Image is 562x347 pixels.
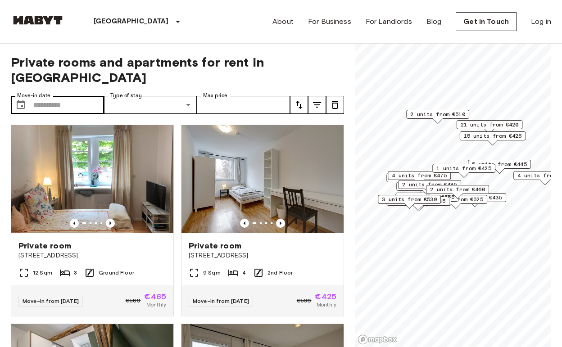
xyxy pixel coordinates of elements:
button: tune [326,96,344,114]
span: 5 units from €435 [447,194,502,202]
div: Map marker [460,131,526,145]
a: About [272,16,294,27]
span: Monthly [146,301,166,309]
button: Choose date [12,96,30,114]
span: 4 units from €475 [392,171,447,180]
span: 5 units from €445 [472,160,527,168]
div: Map marker [457,120,523,134]
span: Move-in from [DATE] [193,297,249,304]
div: Map marker [398,180,461,194]
span: 3 [74,269,77,277]
button: Previous image [276,219,285,228]
span: €425 [315,293,336,301]
img: Marketing picture of unit DE-09-012-002-01HF [11,125,173,233]
span: €530 [297,297,312,305]
span: 4 [242,269,246,277]
a: Mapbox logo [358,334,397,345]
span: €580 [126,297,141,305]
button: Previous image [240,219,249,228]
span: 2 units from €485 [402,180,457,189]
a: For Landlords [366,16,412,27]
span: 2 units from €510 [410,110,465,118]
div: Map marker [468,160,531,174]
div: Map marker [386,173,449,187]
span: 9 Sqm [203,269,221,277]
a: For Business [308,16,351,27]
label: Max price [203,92,227,99]
span: 2 units from €460 [430,185,485,194]
span: 2nd Floor [267,269,293,277]
a: Blog [426,16,442,27]
button: tune [308,96,326,114]
span: 1 units from €445 [390,197,445,205]
button: Previous image [70,219,79,228]
button: Previous image [106,219,115,228]
label: Type of stay [110,92,142,99]
div: Map marker [378,195,441,209]
span: 2 units from €525 [428,195,483,203]
span: Private room [18,240,71,251]
span: [STREET_ADDRESS] [189,251,336,260]
div: Map marker [395,193,458,207]
span: 12 Sqm [33,269,52,277]
span: 3 units from €530 [382,195,437,203]
span: Move-in from [DATE] [23,297,79,304]
div: Map marker [432,164,495,178]
span: Ground Floor [99,269,134,277]
div: Map marker [396,182,459,196]
a: Log in [531,16,551,27]
div: Map marker [426,185,489,199]
a: Get in Touch [456,12,517,31]
span: Monthly [317,301,336,309]
img: Habyt [11,16,65,25]
img: Marketing picture of unit DE-09-022-04M [181,125,344,233]
a: Marketing picture of unit DE-09-012-002-01HFPrevious imagePrevious imagePrivate room[STREET_ADDRE... [11,125,174,316]
div: Map marker [388,171,451,185]
span: 21 units from €420 [461,121,519,129]
div: Map marker [406,110,469,124]
a: Marketing picture of unit DE-09-022-04MPrevious imagePrevious imagePrivate room[STREET_ADDRESS]9 ... [181,125,344,316]
span: Private room [189,240,241,251]
span: €465 [144,293,166,301]
span: Private rooms and apartments for rent in [GEOGRAPHIC_DATA] [11,54,344,85]
button: tune [290,96,308,114]
label: Move-in date [17,92,50,99]
span: 15 units from €425 [464,132,522,140]
span: 1 units from €425 [436,164,491,172]
p: [GEOGRAPHIC_DATA] [94,16,169,27]
span: [STREET_ADDRESS] [18,251,166,260]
